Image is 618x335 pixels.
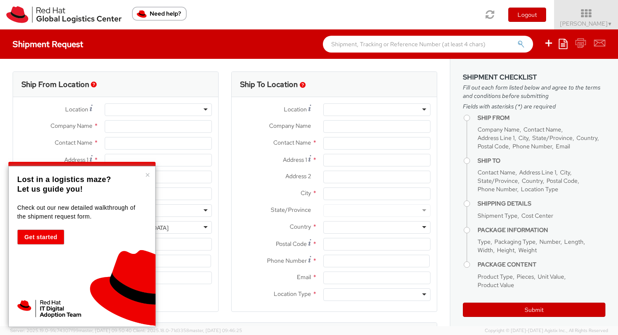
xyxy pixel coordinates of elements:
span: Server: 2025.19.0-91c74307f99 [10,327,132,333]
span: ▼ [607,21,613,27]
h4: Shipping Details [478,200,605,207]
span: Type [478,238,491,245]
span: Height [497,246,515,254]
p: Check out our new detailed walkthrough of the shipment request form. [17,203,145,221]
span: Number [539,238,560,245]
h4: Package Content [478,261,605,268]
span: Contact Name [273,139,311,146]
span: Fields with asterisks (*) are required [463,102,605,111]
span: Address Line 1 [519,169,556,176]
img: rh-logistics-00dfa346123c4ec078e1.svg [6,6,121,23]
span: Phone Number [267,257,307,264]
span: Location Type [274,290,311,298]
span: Country [522,177,543,185]
span: Fill out each form listed below and agree to the terms and conditions before submitting [463,83,605,100]
button: Need help? [132,7,187,21]
h3: Ship To Location [240,80,298,89]
span: Location [65,106,88,113]
span: Postal Code [478,142,509,150]
span: State/Province [271,206,311,214]
span: Cost Center [521,212,553,219]
span: Company Name [478,126,520,133]
strong: Lost in a logistics maze? [17,175,111,184]
span: Product Value [478,281,514,289]
span: Address 2 [285,172,311,180]
input: Shipment, Tracking or Reference Number (at least 4 chars) [323,36,533,53]
span: Company Name [50,122,92,129]
span: State/Province [532,134,573,142]
span: Unit Value [538,273,564,280]
span: Email [297,273,311,281]
span: Address 1 [64,156,88,164]
span: Phone Number [478,185,517,193]
span: Postal Code [547,177,578,185]
button: Submit [463,303,605,317]
span: Email [556,142,570,150]
span: City [301,189,311,197]
span: Address Line 1 [478,134,515,142]
span: Country [290,223,311,230]
span: master, [DATE] 09:46:25 [189,327,242,333]
span: Address 1 [283,156,307,164]
h3: Shipment Checklist [463,74,605,81]
span: City [518,134,528,142]
span: Contact Name [55,139,92,146]
span: [PERSON_NAME] [560,20,613,27]
h4: Package Information [478,227,605,233]
span: Shipment Type [478,212,518,219]
span: Client: 2025.18.0-71d3358 [133,327,242,333]
button: Get started [17,229,64,245]
h4: Ship To [478,158,605,164]
span: Location Type [521,185,558,193]
span: Pieces [517,273,534,280]
span: Company Name [269,122,311,129]
span: master, [DATE] 09:50:40 [79,327,132,333]
span: Location [284,106,307,113]
strong: Let us guide you! [17,185,83,193]
h3: Ship From Location [21,80,89,89]
span: Product Type [478,273,513,280]
span: State/Province [478,177,518,185]
span: Copyright © [DATE]-[DATE] Agistix Inc., All Rights Reserved [485,327,608,334]
h4: Shipment Request [13,40,83,49]
span: Weight [518,246,537,254]
button: Close [145,171,150,179]
span: Country [576,134,597,142]
span: Postal Code [276,240,307,248]
span: Contact Name [478,169,515,176]
span: Length [564,238,584,245]
button: Logout [508,8,546,22]
span: City [560,169,570,176]
span: Phone Number [512,142,552,150]
span: Width [478,246,493,254]
h4: Ship From [478,115,605,121]
span: Contact Name [523,126,561,133]
span: Packaging Type [494,238,536,245]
